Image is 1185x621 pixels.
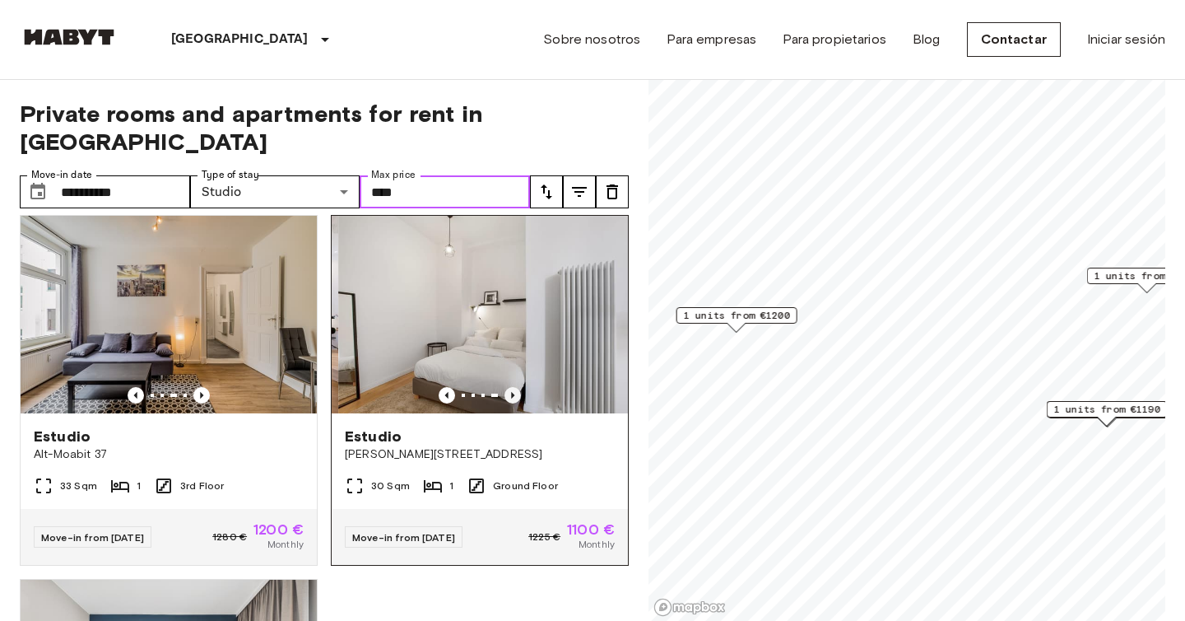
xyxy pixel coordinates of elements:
a: Sobre nosotros [543,30,640,49]
label: Max price [371,168,416,182]
span: Alt-Moabit 37 [34,446,304,463]
span: 1200 € [253,522,304,537]
div: Studio [190,175,360,208]
button: Previous image [439,387,455,404]
span: [PERSON_NAME][STREET_ADDRESS] [345,446,615,463]
a: Blog [913,30,941,49]
a: Para empresas [667,30,756,49]
img: Marketing picture of unit DE-01-047-001-01H [338,216,634,413]
img: Habyt [20,29,118,45]
span: 1280 € [212,530,247,544]
p: [GEOGRAPHIC_DATA] [171,30,309,49]
a: Iniciar sesión [1087,30,1165,49]
span: 30 Sqm [371,479,410,493]
a: Para propietarios [783,30,886,49]
button: Choose date, selected date is 1 Nov 2025 [21,175,54,208]
span: 1 units from €1190 [1054,402,1160,417]
a: Mapbox logo [653,598,726,617]
a: Contactar [967,22,1061,57]
button: Previous image [193,387,210,404]
span: Private rooms and apartments for rent in [GEOGRAPHIC_DATA] [20,100,629,156]
span: 3rd Floor [180,479,224,493]
span: 33 Sqm [60,479,97,493]
button: Previous image [504,387,521,404]
button: tune [563,175,596,208]
span: Monthly [267,537,304,552]
span: Monthly [579,537,615,552]
button: Previous image [128,387,144,404]
span: Estudio [34,427,91,446]
a: Previous imagePrevious imageEstudio[PERSON_NAME][STREET_ADDRESS]30 Sqm1Ground FloorMove-in from [... [331,215,629,566]
span: 1 [137,479,141,493]
img: Marketing picture of unit DE-01-087-003-01H [21,216,317,413]
span: 1225 € [528,530,560,544]
label: Type of stay [202,168,259,182]
span: Estudio [345,427,402,446]
span: 1100 € [567,522,615,537]
span: Move-in from [DATE] [41,531,144,544]
button: tune [596,175,629,208]
label: Move-in date [31,168,92,182]
span: Ground Floor [493,479,558,493]
button: tune [530,175,563,208]
span: 1 units from €1200 [684,308,790,323]
a: Previous imagePrevious imageEstudioAlt-Moabit 3733 Sqm13rd FloorMove-in from [DATE]1280 €1200 €Mo... [20,215,318,566]
span: Move-in from [DATE] [352,531,455,544]
div: Map marker [676,307,797,333]
span: 1 [449,479,453,493]
div: Map marker [1047,401,1168,427]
